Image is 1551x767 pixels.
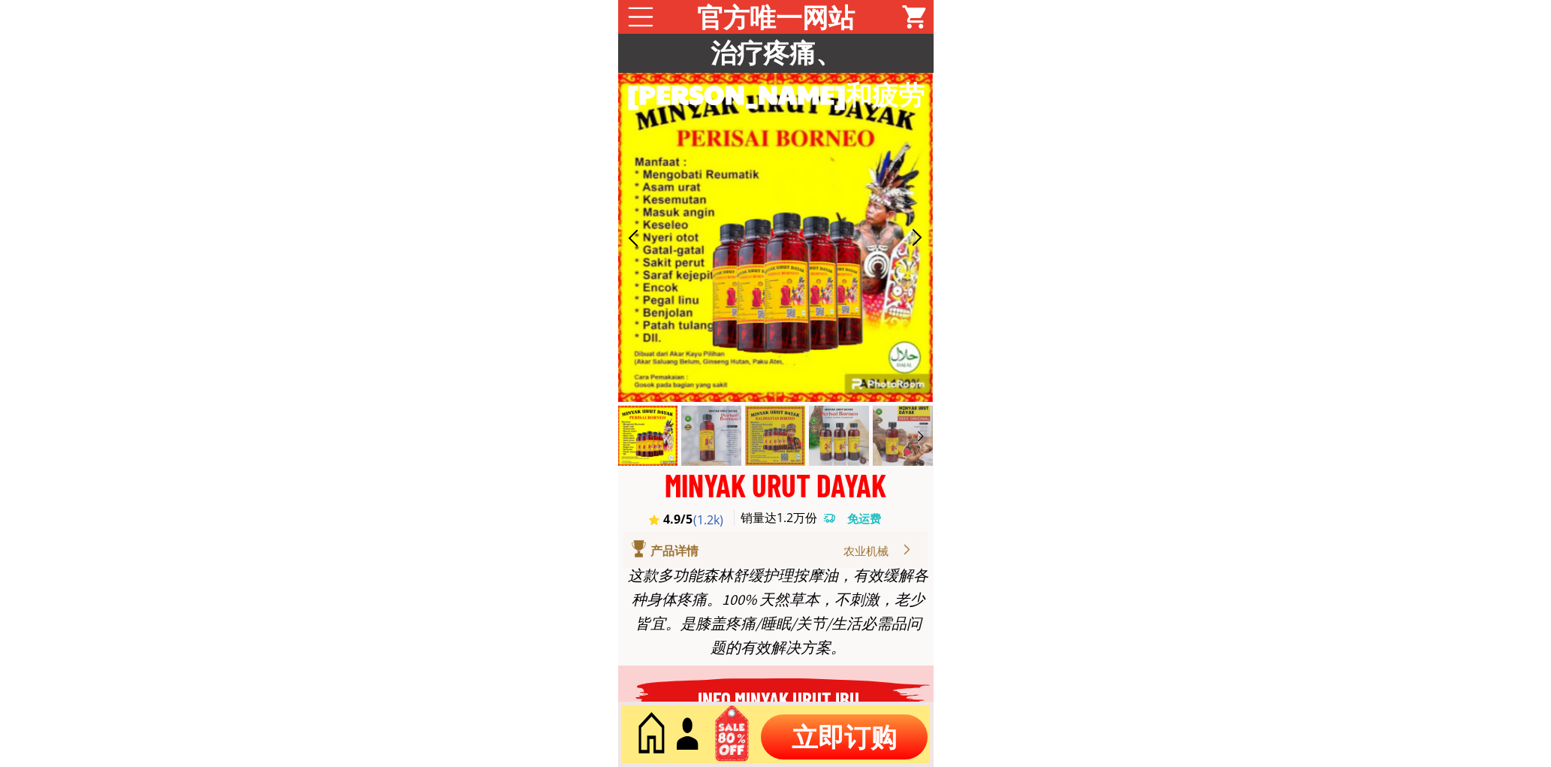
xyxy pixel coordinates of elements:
[650,542,717,561] div: 产品详情
[663,511,697,527] h3: 4.9/5
[843,542,901,560] div: 农业机械
[741,509,822,526] h3: 销量达1.2万份
[847,511,889,527] h3: 免运费
[618,31,934,115] h3: 治疗疼痛、[PERSON_NAME]和疲劳
[654,683,903,747] h3: INFO MINYAK URUT IBU [PERSON_NAME]
[693,512,732,528] h3: (1.2k)
[761,714,928,759] p: 立即订购
[628,563,928,660] div: 这款多功能森林舒缓护理按摩油，有效缓解各种身体疼痛。100% 天然草本，不刺激，老少皆宜。是膝盖疼痛/睡眠/关节/生活必需品问题的有效解决方案。
[618,470,934,500] div: MINYAK URUT DAYAK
